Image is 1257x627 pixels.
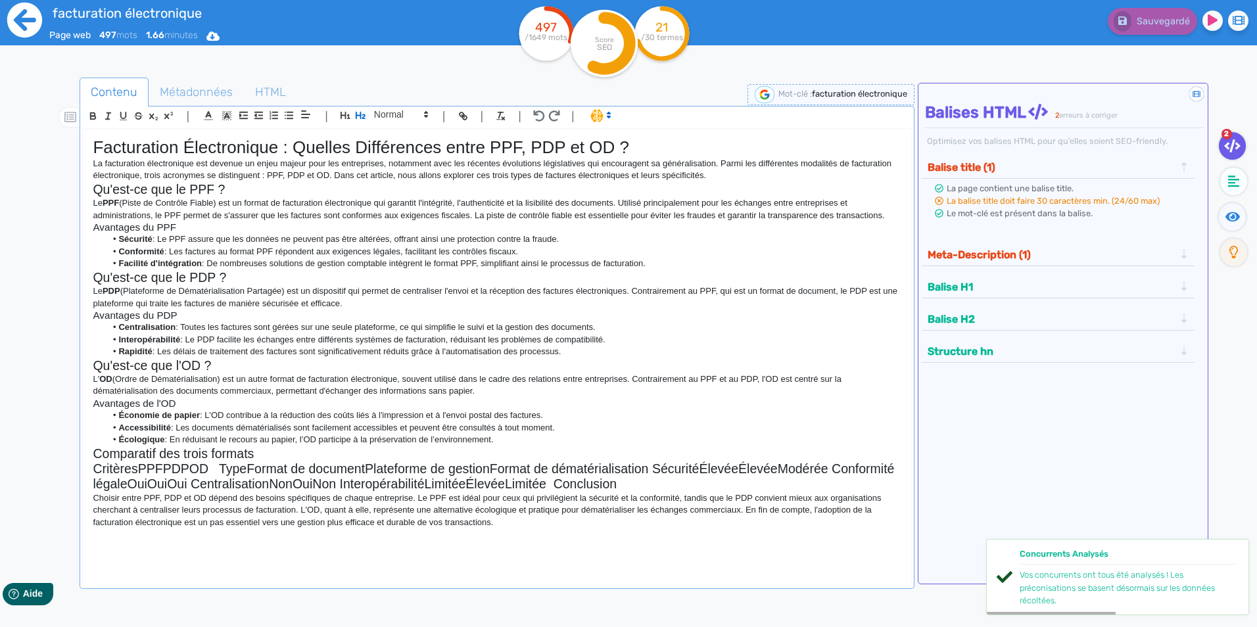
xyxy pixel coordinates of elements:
span: | [571,107,575,125]
li: : L'OD contribue à la réduction des coûts liés à l'impression et à l'envoi postal des factures. [106,409,901,421]
p: Le (Plateforme de Dématérialisation Partagée) est un dispositif qui permet de centraliser l'envoi... [93,285,901,310]
h2: Qu'est-ce que le PDP ? [93,270,901,285]
span: La page contient une balise title. [947,183,1074,193]
h4: Balises HTML [925,103,1204,122]
strong: Conformité [118,246,164,256]
li: : Toutes les factures sont gérées sur une seule plateforme, ce qui simplifie le suivi et la gesti... [106,321,901,333]
input: title [49,3,427,24]
span: I.Assistant [584,108,615,124]
tspan: SEO [597,42,612,52]
button: Balise H2 [924,308,1179,330]
p: L' (Ordre de Dématérialisation) est un autre format de facturation électronique, souvent utilisé ... [93,373,901,398]
p: Choisir entre PPF, PDP et OD dépend des besoins spécifiques de chaque entreprise. Le PPF est idéa... [93,492,901,528]
li: : De nombreuses solutions de gestion comptable intègrent le format PPF, simplifiant ainsi le proc... [106,258,901,269]
p: Le (Piste de Contrôle Fiable) est un format de facturation électronique qui garantit l'intégrité,... [93,197,901,221]
strong: OD [99,374,112,384]
span: erreurs à corriger [1059,111,1118,120]
li: : En réduisant le recours au papier, l’OD participe à la préservation de l’environnement. [106,434,901,446]
span: | [442,107,446,125]
span: | [325,107,328,125]
b: 1.66 [146,30,164,41]
span: Le mot-clé est présent dans la balise. [947,208,1093,218]
h3: Avantages de l'OD [93,398,901,409]
strong: PPF [103,198,119,208]
span: minutes [146,30,198,41]
div: Balise H1 [924,276,1193,298]
li: : Les factures au format PPF répondent aux exigences légales, facilitant les contrôles fiscaux. [106,246,901,258]
tspan: /30 termes [641,33,684,42]
span: Aligment [296,106,315,122]
button: Sauvegardé [1108,8,1197,35]
strong: Interopérabilité [118,335,180,344]
li: : Le PDP facilite les échanges entre différents systèmes de facturation, réduisant les problèmes ... [106,334,901,346]
button: Balise title (1) [924,156,1179,178]
div: Meta-Description (1) [924,244,1193,266]
h1: Facturation Électronique : Quelles Différences entre PPF, PDP et OD ? [93,137,901,158]
h3: Avantages du PDP [93,310,901,321]
h3: Avantages du PPF [93,221,901,233]
h2: CritèresPPFPDPOD TypeFormat de documentPlateforme de gestionFormat de dématérialisation SécuritéÉ... [93,461,901,492]
strong: PDP [103,286,120,296]
strong: Rapidité [118,346,152,356]
div: Balise title (1) [924,156,1193,178]
li: : Les documents dématérialisés sont facilement accessibles et peuvent être consultés à tout moment. [106,422,901,434]
button: Balise H1 [924,276,1179,298]
span: 2 [1055,111,1059,120]
span: HTML [245,74,296,110]
strong: Facilité d'intégration [118,258,202,268]
b: 497 [99,30,116,41]
li: : Les délais de traitement des factures sont significativement réduits grâce à l'automatisation d... [106,346,901,358]
strong: Sécurité [118,234,152,244]
tspan: 21 [656,20,669,35]
span: | [481,107,484,125]
div: Balise H2 [924,308,1193,330]
span: Sauvegardé [1137,16,1190,27]
span: mots [99,30,137,41]
span: Contenu [80,74,148,110]
tspan: /1649 mots [525,33,568,42]
span: | [186,107,189,125]
div: Optimisez vos balises HTML pour qu’elles soient SEO-friendly. [925,135,1204,147]
a: Contenu [80,78,149,107]
div: Structure hn [924,340,1193,362]
button: Structure hn [924,340,1179,362]
a: HTML [244,78,297,107]
img: google-serp-logo.png [755,86,774,103]
li: : Le PPF assure que les données ne peuvent pas être altérées, offrant ainsi une protection contre... [106,233,901,245]
span: Page web [49,30,91,41]
strong: Écologique [118,434,164,444]
tspan: Score [595,35,614,44]
a: Métadonnées [149,78,244,107]
p: La facturation électronique est devenue un enjeu majeur pour les entreprises, notamment avec les ... [93,158,901,182]
strong: Accessibilité [118,423,171,432]
tspan: 497 [536,20,557,35]
strong: Économie de papier [118,410,200,420]
div: Vos concurrents ont tous été analysés ! Les préconisations se basent désormais sur les données ré... [1020,569,1235,607]
h2: Qu'est-ce que l'OD ? [93,358,901,373]
div: Concurrents Analysés [1020,547,1235,565]
span: Mot-clé : [778,89,812,99]
button: Meta-Description (1) [924,244,1179,266]
span: La balise title doit faire 30 caractères min. (24/60 max) [947,196,1160,206]
strong: Centralisation [118,322,176,332]
span: 2 [1221,129,1232,139]
span: facturation électronique [812,89,907,99]
h2: Comparatif des trois formats [93,446,901,461]
h2: Qu'est-ce que le PPF ? [93,182,901,197]
span: Métadonnées [149,74,243,110]
span: | [518,107,521,125]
